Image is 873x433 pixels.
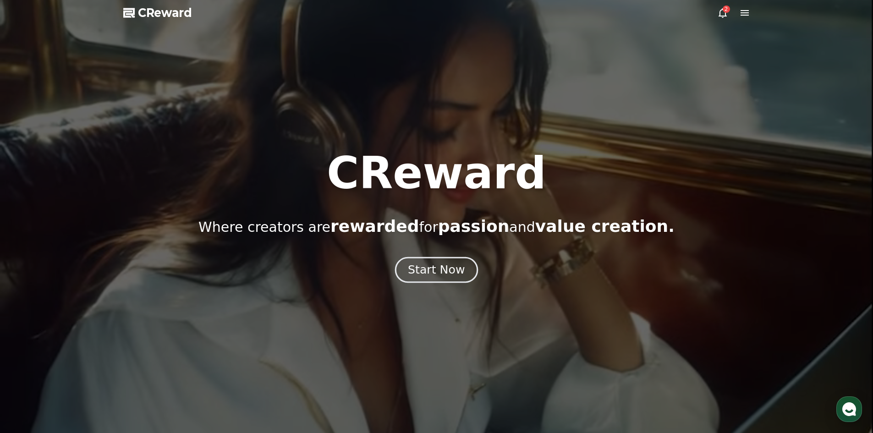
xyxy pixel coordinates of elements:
[717,7,728,18] a: 2
[76,305,103,312] span: Messages
[198,217,675,236] p: Where creators are for and
[136,304,158,312] span: Settings
[408,262,465,278] div: Start Now
[535,217,675,236] span: value creation.
[118,290,176,313] a: Settings
[330,217,419,236] span: rewarded
[123,5,192,20] a: CReward
[438,217,510,236] span: passion
[3,290,60,313] a: Home
[723,5,730,13] div: 2
[60,290,118,313] a: Messages
[23,304,39,312] span: Home
[395,257,478,283] button: Start Now
[327,151,546,195] h1: CReward
[397,267,476,275] a: Start Now
[138,5,192,20] span: CReward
